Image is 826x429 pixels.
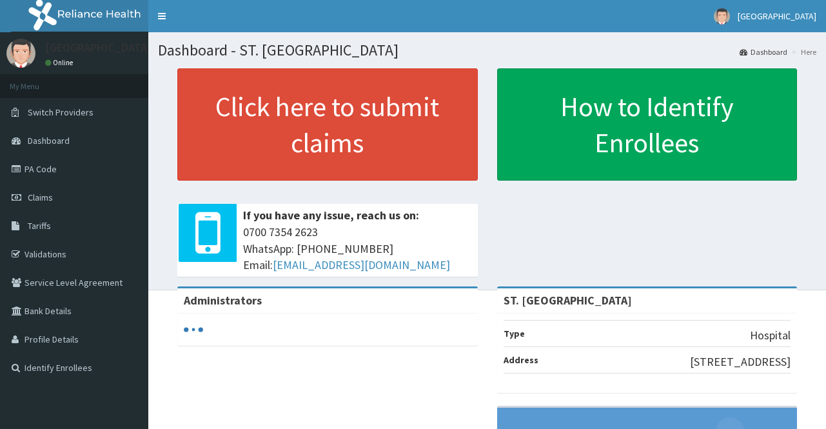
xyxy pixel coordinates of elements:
img: User Image [714,8,730,25]
p: [STREET_ADDRESS] [690,354,791,370]
a: Dashboard [740,46,787,57]
span: Claims [28,192,53,203]
a: How to Identify Enrollees [497,68,798,181]
img: User Image [6,39,35,68]
p: Hospital [750,327,791,344]
span: 0700 7354 2623 WhatsApp: [PHONE_NUMBER] Email: [243,224,471,274]
strong: ST. [GEOGRAPHIC_DATA] [504,293,632,308]
span: Switch Providers [28,106,93,118]
b: Administrators [184,293,262,308]
a: [EMAIL_ADDRESS][DOMAIN_NAME] [273,257,450,272]
h1: Dashboard - ST. [GEOGRAPHIC_DATA] [158,42,816,59]
b: Type [504,328,525,339]
span: [GEOGRAPHIC_DATA] [738,10,816,22]
span: Tariffs [28,220,51,232]
a: Online [45,58,76,67]
svg: audio-loading [184,320,203,339]
li: Here [789,46,816,57]
b: If you have any issue, reach us on: [243,208,419,223]
b: Address [504,354,538,366]
span: Dashboard [28,135,70,146]
p: [GEOGRAPHIC_DATA] [45,42,152,54]
a: Click here to submit claims [177,68,478,181]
